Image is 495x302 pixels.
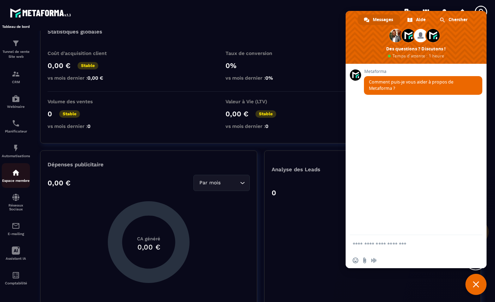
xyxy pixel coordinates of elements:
p: 0 [48,110,52,118]
img: automations [12,168,20,177]
img: email [12,222,20,230]
p: E-mailing [2,232,30,236]
p: Planificateur [2,129,30,133]
p: Comptabilité [2,281,30,285]
span: 0 [87,123,91,129]
a: schedulerschedulerPlanificateur [2,114,30,138]
a: automationsautomationsEspace membre [2,163,30,188]
div: Search for option [193,175,250,191]
img: social-network [12,193,20,202]
a: formationformationCRM [2,64,30,89]
p: Valeur à Vie (LTV) [225,99,296,104]
p: Automatisations [2,154,30,158]
p: 0,00 € [48,61,70,70]
input: Search for option [222,179,238,187]
span: Messages [373,14,393,25]
p: CRM [2,80,30,84]
p: vs mois dernier : [48,123,118,129]
p: vs mois dernier : [48,75,118,81]
p: Analyse des Leads [272,166,373,173]
div: Chercher [433,14,475,25]
p: 0 [272,189,276,197]
a: formationformationTunnel de vente Site web [2,34,30,64]
p: Taux de conversion [225,50,296,56]
p: Stable [255,110,276,118]
span: Insérer un emoji [353,258,358,263]
img: automations [12,94,20,103]
p: Coût d'acquisition client [48,50,118,56]
span: Comment puis-je vous aider à propos de Metaforma ? [369,79,453,91]
span: Chercher [448,14,468,25]
img: scheduler [12,119,20,128]
a: automationsautomationsAutomatisations [2,138,30,163]
span: 0% [265,75,273,81]
img: formation [12,70,20,78]
p: Statistiques globales [48,29,102,35]
p: Webinaire [2,105,30,109]
span: Par mois [198,179,222,187]
p: Volume des ventes [48,99,118,104]
a: accountantaccountantComptabilité [2,266,30,290]
img: automations [12,144,20,152]
p: vs mois dernier : [225,75,296,81]
div: Fermer le chat [465,274,487,295]
span: Aide [416,14,426,25]
p: Dépenses publicitaire [48,161,250,168]
p: Tableau de bord [2,25,30,29]
p: Espace membre [2,179,30,183]
p: 0,00 € [48,179,70,187]
img: formation [12,39,20,48]
a: emailemailE-mailing [2,216,30,241]
div: Aide [401,14,433,25]
span: Metaforma [364,69,482,74]
p: vs mois dernier : [225,123,296,129]
span: Message audio [371,258,377,263]
p: Réseaux Sociaux [2,203,30,211]
span: 0 [265,123,268,129]
img: accountant [12,271,20,279]
a: social-networksocial-networkRéseaux Sociaux [2,188,30,216]
a: automationsautomationsWebinaire [2,89,30,114]
p: Stable [59,110,80,118]
a: Assistant IA [2,241,30,266]
p: Stable [78,62,98,69]
img: logo [10,6,73,19]
p: 0,00 € [225,110,248,118]
textarea: Entrez votre message... [353,241,464,247]
p: 0% [225,61,296,70]
p: Tunnel de vente Site web [2,49,30,59]
span: 0,00 € [87,75,103,81]
span: Envoyer un fichier [362,258,367,263]
p: Assistant IA [2,257,30,260]
div: Messages [358,14,400,25]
